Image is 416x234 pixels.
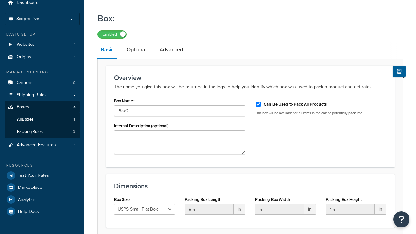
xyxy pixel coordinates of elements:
[5,77,80,89] a: Carriers0
[5,39,80,51] li: Websites
[18,173,49,178] span: Test Your Rates
[5,139,80,151] a: Advanced Features1
[114,197,130,202] label: Box Size
[304,204,316,215] span: in
[114,182,386,189] h3: Dimensions
[255,111,386,116] p: This box will be available for all items in the cart to potentially pack into
[234,204,245,215] span: in
[74,142,75,148] span: 1
[114,74,386,81] h3: Overview
[5,101,80,138] li: Boxes
[5,182,80,193] a: Marketplace
[17,92,47,98] span: Shipping Rules
[18,209,39,214] span: Help Docs
[375,204,386,215] span: in
[5,126,80,138] a: Packing Rules0
[17,104,29,110] span: Boxes
[74,54,75,60] span: 1
[393,211,409,227] button: Open Resource Center
[264,101,327,107] label: Can Be Used to Pack All Products
[17,80,32,85] span: Carriers
[18,197,36,202] span: Analytics
[114,123,169,128] label: Internal Description (optional)
[185,197,221,202] label: Packing Box Length
[5,163,80,168] div: Resources
[255,197,290,202] label: Packing Box Width
[5,77,80,89] li: Carriers
[17,129,43,135] span: Packing Rules
[5,126,80,138] li: Packing Rules
[5,194,80,205] a: Analytics
[17,42,35,47] span: Websites
[114,83,386,91] p: The name you give this box will be returned in the logs to help you identify which box was used t...
[18,185,42,190] span: Marketplace
[5,51,80,63] a: Origins1
[5,70,80,75] div: Manage Shipping
[73,117,75,122] span: 1
[5,139,80,151] li: Advanced Features
[5,51,80,63] li: Origins
[114,98,135,104] label: Box Name
[17,54,31,60] span: Origins
[73,129,75,135] span: 0
[5,170,80,181] a: Test Your Rates
[16,16,39,22] span: Scope: Live
[326,197,362,202] label: Packing Box Height
[393,66,406,77] button: Show Help Docs
[17,117,33,122] span: All Boxes
[97,42,117,59] a: Basic
[17,142,56,148] span: Advanced Features
[5,206,80,217] a: Help Docs
[5,89,80,101] a: Shipping Rules
[5,101,80,113] a: Boxes
[98,31,126,38] label: Enabled
[5,32,80,37] div: Basic Setup
[97,12,395,25] h1: Box:
[156,42,186,58] a: Advanced
[73,80,75,85] span: 0
[5,39,80,51] a: Websites1
[74,42,75,47] span: 1
[5,113,80,125] a: AllBoxes1
[123,42,150,58] a: Optional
